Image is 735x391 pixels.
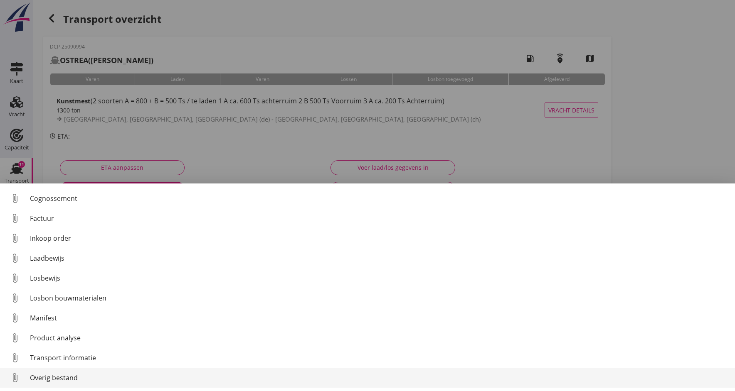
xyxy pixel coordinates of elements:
i: attach_file [8,232,22,245]
i: attach_file [8,192,22,205]
div: Factuur [30,213,728,223]
i: attach_file [8,271,22,285]
div: Transport informatie [30,353,728,363]
div: Losbewijs [30,273,728,283]
div: Inkoop order [30,233,728,243]
div: Manifest [30,313,728,323]
div: Laadbewijs [30,253,728,263]
i: attach_file [8,331,22,345]
i: attach_file [8,291,22,305]
i: attach_file [8,371,22,384]
div: Overig bestand [30,373,728,383]
div: Losbon bouwmaterialen [30,293,728,303]
i: attach_file [8,351,22,364]
div: Cognossement [30,193,728,203]
div: Product analyse [30,333,728,343]
i: attach_file [8,212,22,225]
i: attach_file [8,311,22,325]
i: attach_file [8,252,22,265]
